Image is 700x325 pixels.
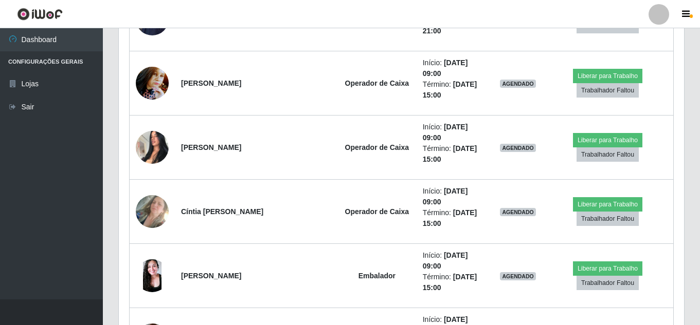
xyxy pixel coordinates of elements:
time: [DATE] 09:00 [423,251,468,270]
span: AGENDADO [500,80,536,88]
button: Trabalhador Faltou [577,147,639,162]
li: Término: [423,207,488,229]
img: CoreUI Logo [17,8,63,21]
button: Trabalhador Faltou [577,276,639,290]
button: Trabalhador Faltou [577,212,639,226]
li: Término: [423,143,488,165]
img: 1619459216796.jpeg [136,259,169,292]
strong: Cíntia [PERSON_NAME] [181,207,263,216]
strong: Operador de Caixa [345,207,409,216]
button: Liberar para Trabalho [573,133,642,147]
strong: Operador de Caixa [345,79,409,87]
span: AGENDADO [500,272,536,280]
time: [DATE] 09:00 [423,187,468,206]
span: AGENDADO [500,144,536,152]
li: Início: [423,250,488,272]
strong: [PERSON_NAME] [181,272,241,280]
strong: [PERSON_NAME] [181,143,241,151]
li: Início: [423,58,488,79]
button: Liberar para Trabalho [573,261,642,276]
img: 1756297923426.jpeg [136,125,169,169]
img: 1632155042572.jpeg [136,61,169,105]
time: [DATE] 09:00 [423,59,468,78]
time: [DATE] 09:00 [423,123,468,142]
li: Término: [423,79,488,101]
strong: Embalador [358,272,396,280]
span: AGENDADO [500,208,536,216]
li: Início: [423,122,488,143]
button: Trabalhador Faltou [577,83,639,98]
li: Início: [423,186,488,207]
button: Liberar para Trabalho [573,197,642,212]
strong: Operador de Caixa [345,143,409,151]
button: Liberar para Trabalho [573,69,642,83]
strong: [PERSON_NAME] [181,79,241,87]
li: Término: [423,272,488,293]
img: 1756831283854.jpeg [136,182,169,240]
